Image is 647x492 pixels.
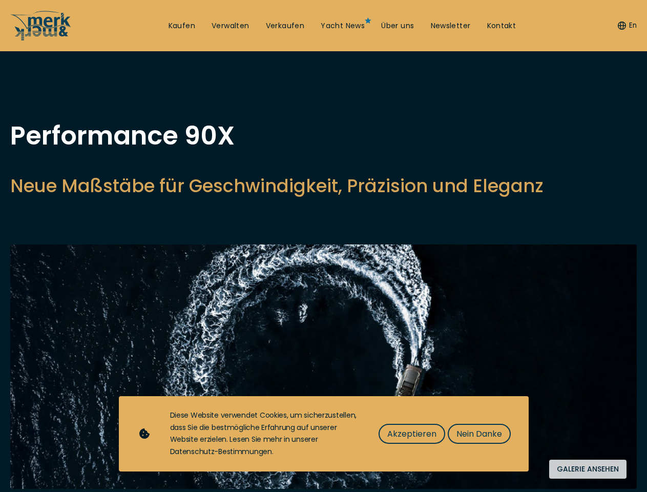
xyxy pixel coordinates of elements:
a: Kontakt [487,21,516,31]
h1: Performance 90X [10,123,544,149]
a: Yacht News [321,21,365,31]
a: Verwalten [212,21,249,31]
div: Diese Website verwendet Cookies, um sicherzustellen, dass Sie die bestmögliche Erfahrung auf unse... [170,409,358,458]
button: Akzeptieren [379,424,445,444]
a: Kaufen [169,21,195,31]
img: Merk&Merk [10,244,637,489]
button: Galerie ansehen [549,460,627,479]
a: Verkaufen [266,21,305,31]
button: En [618,20,637,31]
a: Newsletter [431,21,471,31]
button: Nein Danke [448,424,511,444]
h2: Neue Maßstäbe für Geschwindigkeit, Präzision und Eleganz [10,173,544,198]
span: Akzeptieren [387,427,436,440]
a: Datenschutz-Bestimmungen [170,446,272,457]
a: Über uns [381,21,414,31]
span: Nein Danke [456,427,502,440]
